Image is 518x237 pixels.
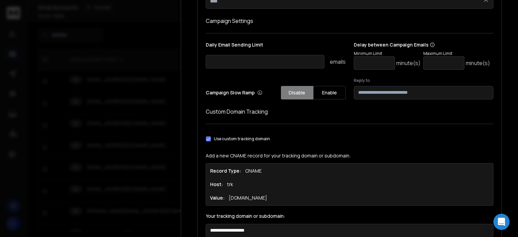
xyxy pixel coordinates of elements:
p: trk [227,181,233,188]
p: CNAME [245,168,262,174]
h1: Host: [210,181,223,188]
p: Minimum Limit [354,51,421,56]
p: Daily Email Sending Limit [206,41,346,51]
label: Your tracking domain or subdomain: [206,214,493,218]
p: Campaign Slow Ramp [206,89,262,96]
p: minute(s) [466,59,490,67]
p: minute(s) [396,59,421,67]
p: Maximum Limit [423,51,490,56]
div: Open Intercom Messenger [493,214,510,230]
button: Enable [313,86,346,99]
button: Disable [281,86,313,99]
h1: Custom Domain Tracking [206,108,493,116]
p: [DOMAIN_NAME] [229,195,267,201]
p: Delay between Campaign Emails [354,41,490,48]
label: Use custom tracking domain [214,136,270,142]
h1: Campaign Settings [206,17,493,25]
p: Add a new CNAME record for your tracking domain or subdomain. [206,152,493,159]
h1: Value: [210,195,225,201]
h1: Record Type: [210,168,241,174]
label: Reply to [354,78,494,83]
p: emails [330,58,346,66]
